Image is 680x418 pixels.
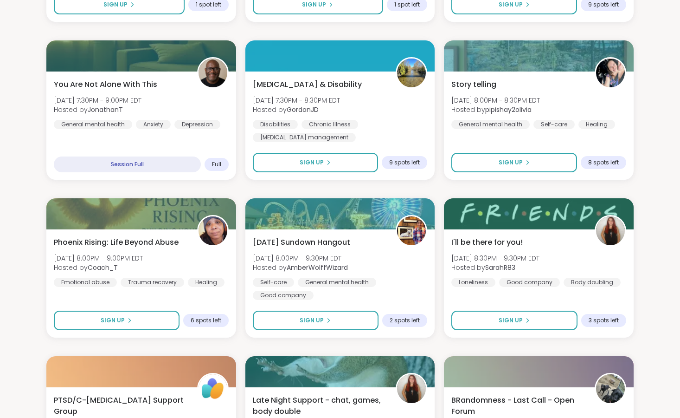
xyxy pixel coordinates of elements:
span: 9 spots left [588,1,619,8]
span: BRandomness - Last Call - Open Forum [451,395,584,417]
span: [DATE] 8:30PM - 9:30PM EDT [451,254,539,263]
b: Coach_T [88,263,118,272]
span: [DATE] 7:30PM - 9:00PM EDT [54,96,141,105]
span: Full [212,161,221,168]
span: 6 spots left [191,317,221,324]
div: Disabilities [253,120,298,129]
span: 1 spot left [196,1,221,8]
span: Sign Up [499,0,523,9]
span: Hosted by [54,263,143,272]
span: 9 spots left [389,159,420,166]
span: I'll be there for you! [451,237,523,248]
div: Healing [188,278,225,287]
span: [DATE] 8:00PM - 9:30PM EDT [253,254,348,263]
img: SarahR83 [397,374,426,403]
b: GordonJD [287,105,319,114]
span: Sign Up [300,158,324,167]
span: You Are Not Alone With This [54,79,157,90]
span: Hosted by [451,263,539,272]
div: Session Full [54,157,201,172]
div: General mental health [451,120,530,129]
div: Good company [253,291,314,300]
span: [DATE] Sundown Hangout [253,237,350,248]
div: General mental health [298,278,376,287]
span: Hosted by [54,105,141,114]
b: pipishay2olivia [485,105,532,114]
img: pipishay2olivia [596,59,625,87]
button: Sign Up [54,311,180,330]
button: Sign Up [451,153,577,172]
span: Sign Up [499,316,523,325]
span: PTSD/C-[MEDICAL_DATA] Support Group [54,395,187,417]
span: Hosted by [253,263,348,272]
span: Late Night Support - chat, games, body double [253,395,386,417]
span: 1 spot left [394,1,420,8]
span: [DATE] 8:00PM - 8:30PM EDT [451,96,540,105]
img: Amie89 [596,374,625,403]
img: JonathanT [199,59,227,87]
span: Hosted by [253,105,340,114]
b: SarahR83 [485,263,515,272]
span: [DATE] 7:30PM - 8:30PM EDT [253,96,340,105]
button: Sign Up [451,311,577,330]
div: Trauma recovery [121,278,184,287]
span: Hosted by [451,105,540,114]
span: [DATE] 8:00PM - 9:00PM EDT [54,254,143,263]
span: 3 spots left [589,317,619,324]
span: Sign Up [499,158,523,167]
div: Self-care [253,278,294,287]
span: Story telling [451,79,496,90]
div: Chronic Illness [302,120,358,129]
img: GordonJD [397,59,426,87]
button: Sign Up [253,311,379,330]
img: Coach_T [199,216,227,245]
div: General mental health [54,120,132,129]
div: Good company [499,278,560,287]
button: Sign Up [253,153,378,172]
b: AmberWolffWizard [287,263,348,272]
img: ShareWell [199,374,227,403]
div: Anxiety [136,120,171,129]
div: Emotional abuse [54,278,117,287]
div: Self-care [533,120,575,129]
span: Sign Up [300,316,324,325]
div: Body doubling [564,278,621,287]
img: SarahR83 [596,216,625,245]
img: AmberWolffWizard [397,216,426,245]
span: 8 spots left [588,159,619,166]
span: 2 spots left [390,317,420,324]
b: JonathanT [88,105,123,114]
span: Sign Up [101,316,125,325]
div: [MEDICAL_DATA] management [253,133,356,142]
span: Sign Up [302,0,326,9]
span: Phoenix Rising: Life Beyond Abuse [54,237,179,248]
div: Loneliness [451,278,495,287]
div: Healing [578,120,615,129]
div: Depression [174,120,220,129]
span: Sign Up [103,0,128,9]
span: [MEDICAL_DATA] & Disability [253,79,362,90]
